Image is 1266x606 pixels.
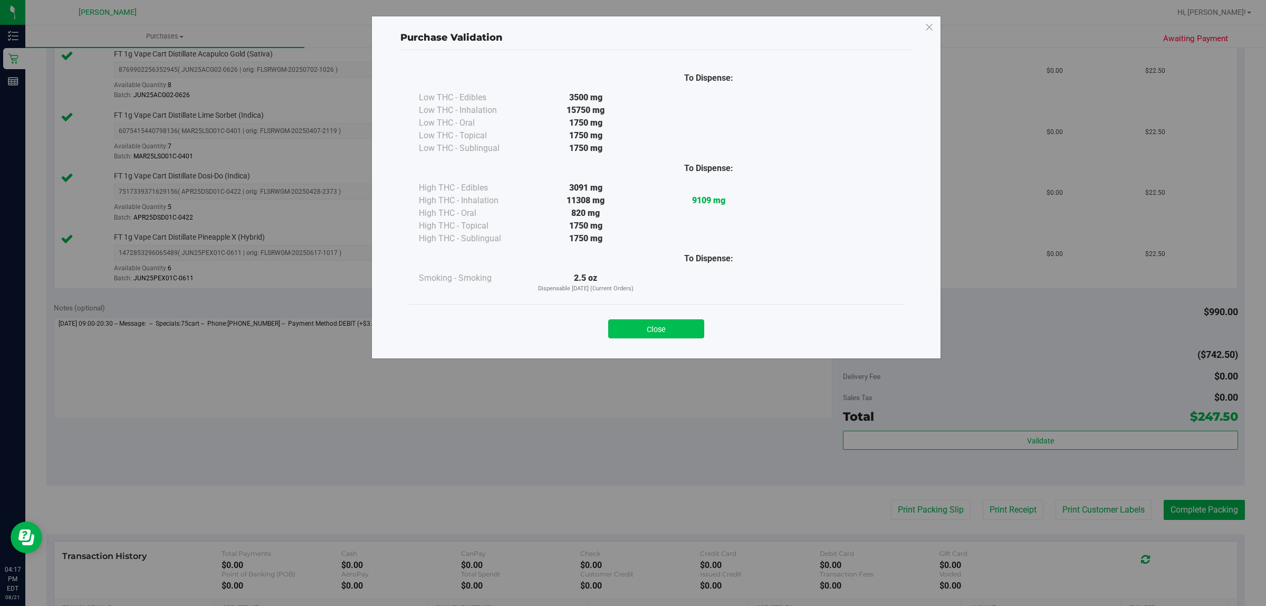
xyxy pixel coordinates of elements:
div: 820 mg [524,207,647,220]
div: High THC - Edibles [419,182,524,194]
div: 3500 mg [524,91,647,104]
div: 1750 mg [524,232,647,245]
div: 1750 mg [524,129,647,142]
div: 2.5 oz [524,272,647,293]
div: Low THC - Oral [419,117,524,129]
div: High THC - Inhalation [419,194,524,207]
p: Dispensable [DATE] (Current Orders) [524,285,647,293]
div: Smoking - Smoking [419,272,524,285]
div: High THC - Topical [419,220,524,232]
iframe: Resource center [11,522,42,553]
div: 11308 mg [524,194,647,207]
div: 1750 mg [524,142,647,155]
div: Low THC - Edibles [419,91,524,104]
div: 1750 mg [524,220,647,232]
div: To Dispense: [647,252,770,265]
div: Low THC - Sublingual [419,142,524,155]
div: High THC - Oral [419,207,524,220]
div: Low THC - Inhalation [419,104,524,117]
div: To Dispense: [647,72,770,84]
div: Low THC - Topical [419,129,524,142]
span: Purchase Validation [400,32,503,43]
div: 15750 mg [524,104,647,117]
strong: 9109 mg [692,195,725,205]
div: 3091 mg [524,182,647,194]
div: 1750 mg [524,117,647,129]
div: To Dispense: [647,162,770,175]
button: Close [608,319,704,338]
div: High THC - Sublingual [419,232,524,245]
